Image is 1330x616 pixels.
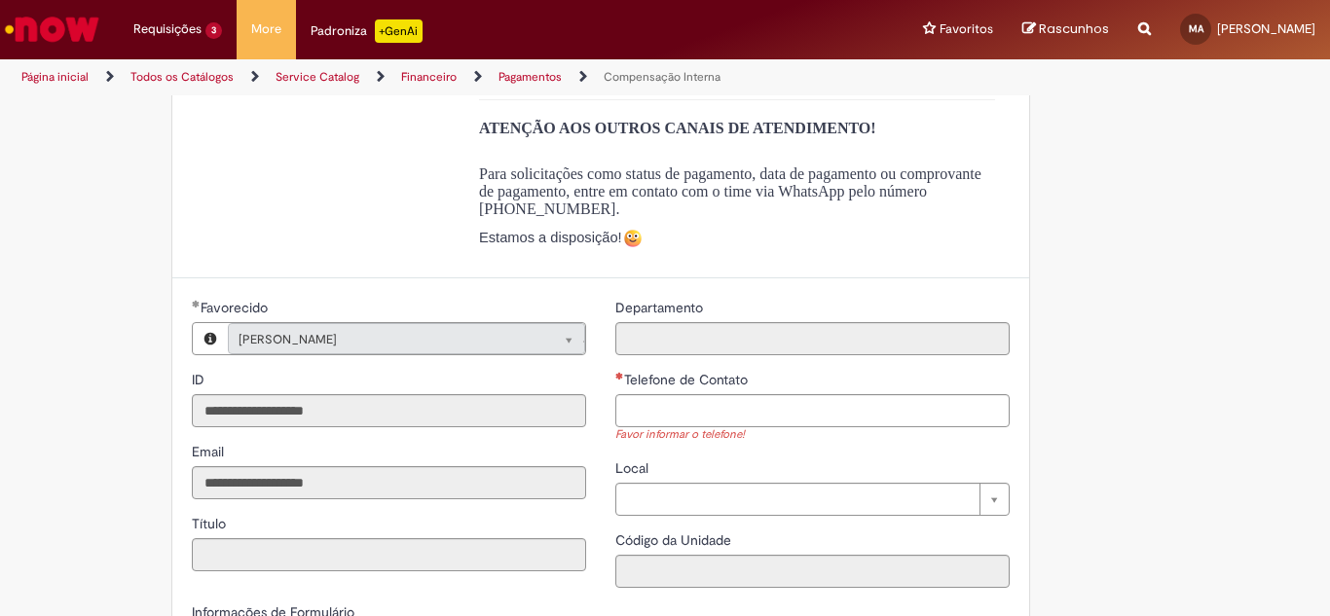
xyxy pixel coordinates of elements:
[1022,20,1109,39] a: Rascunhos
[192,466,586,499] input: Email
[192,371,208,388] span: Somente leitura - ID
[130,69,234,85] a: Todos os Catálogos
[615,555,1010,588] input: Código da Unidade
[615,394,1010,427] input: Telefone de Contato
[1217,20,1315,37] span: [PERSON_NAME]
[479,165,981,217] span: Para solicitações como status de pagamento, data de pagamento ou comprovante de pagamento, entre ...
[615,427,1010,444] div: Favor informar o telefone!
[192,300,201,308] span: Obrigatório Preenchido
[21,69,89,85] a: Página inicial
[615,322,1010,355] input: Departamento
[615,372,624,380] span: Necessários
[192,370,208,389] label: Somente leitura - ID
[192,515,230,532] span: Somente leitura - Título
[479,120,876,136] span: ATENÇÃO AOS OUTROS CANAIS DE ATENDIMENTO!
[2,10,102,49] img: ServiceNow
[623,229,643,248] img: Sorriso
[499,69,562,85] a: Pagamentos
[615,483,1010,516] a: Limpar campo Local
[192,443,228,460] span: Somente leitura - Email
[239,324,536,355] span: [PERSON_NAME]
[615,459,652,477] span: Local
[479,229,995,248] p: Estamos a disposição!
[311,19,423,43] div: Padroniza
[401,69,457,85] a: Financeiro
[192,442,228,461] label: Somente leitura - Email
[604,69,720,85] a: Compensação Interna
[15,59,872,95] ul: Trilhas de página
[940,19,993,39] span: Favoritos
[192,514,230,533] label: Somente leitura - Título
[251,19,281,39] span: More
[133,19,202,39] span: Requisições
[1189,22,1203,35] span: MA
[615,298,707,317] label: Somente leitura - Departamento
[201,299,272,316] span: Necessários - Favorecido
[615,531,735,549] span: Somente leitura - Código da Unidade
[1039,19,1109,38] span: Rascunhos
[276,69,359,85] a: Service Catalog
[205,22,222,39] span: 3
[615,530,735,550] label: Somente leitura - Código da Unidade
[375,19,423,43] p: +GenAi
[615,299,707,316] span: Somente leitura - Departamento
[193,323,228,354] button: Favorecido, Visualizar este registro Mariele Amadei
[624,371,752,388] span: Telefone de Contato
[192,394,586,427] input: ID
[192,298,272,317] label: Somente leitura - Necessários - Favorecido
[228,323,585,354] a: [PERSON_NAME]Limpar campo Favorecido
[192,538,586,571] input: Título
